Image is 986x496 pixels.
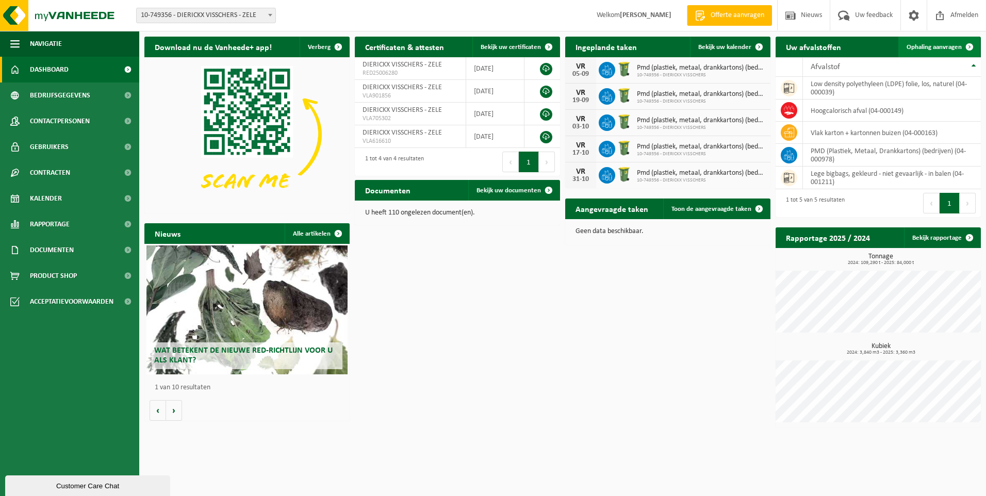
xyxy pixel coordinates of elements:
[519,152,539,172] button: 1
[150,400,166,421] button: Vorige
[363,69,458,77] span: RED25006280
[30,263,77,289] span: Product Shop
[637,143,765,151] span: Pmd (plastiek, metaal, drankkartons) (bedrijven)
[637,117,765,125] span: Pmd (plastiek, metaal, drankkartons) (bedrijven)
[803,122,981,144] td: vlak karton + kartonnen buizen (04-000163)
[781,343,981,355] h3: Kubiek
[637,169,765,177] span: Pmd (plastiek, metaal, drankkartons) (bedrijven)
[570,115,591,123] div: VR
[5,473,172,496] iframe: chat widget
[30,186,62,211] span: Kalender
[363,92,458,100] span: VLA901856
[637,125,765,131] span: 10-749356 - DIERICKX VISSCHERS
[363,84,442,91] span: DIERICKX VISSCHERS - ZELE
[570,141,591,150] div: VR
[30,237,74,263] span: Documenten
[811,63,840,71] span: Afvalstof
[637,64,765,72] span: Pmd (plastiek, metaal, drankkartons) (bedrijven)
[30,134,69,160] span: Gebruikers
[803,167,981,189] td: lege bigbags, gekleurd - niet gevaarlijk - in balen (04-001211)
[472,37,559,57] a: Bekijk uw certificaten
[698,44,751,51] span: Bekijk uw kalender
[615,60,633,78] img: WB-0240-HPE-GN-50
[637,151,765,157] span: 10-749356 - DIERICKX VISSCHERS
[30,82,90,108] span: Bedrijfsgegevens
[776,227,880,247] h2: Rapportage 2025 / 2024
[576,228,760,235] p: Geen data beschikbaar.
[30,108,90,134] span: Contactpersonen
[776,37,851,57] h2: Uw afvalstoffen
[781,260,981,266] span: 2024: 109,290 t - 2025: 84,000 t
[363,137,458,145] span: VLA616610
[363,129,442,137] span: DIERICKX VISSCHERS - ZELE
[690,37,769,57] a: Bekijk uw kalender
[923,193,940,213] button: Previous
[637,72,765,78] span: 10-749356 - DIERICKX VISSCHERS
[570,97,591,104] div: 19-09
[663,199,769,219] a: Toon de aangevraagde taken
[687,5,772,26] a: Offerte aanvragen
[154,346,333,365] span: Wat betekent de nieuwe RED-richtlijn voor u als klant?
[355,37,454,57] h2: Certificaten & attesten
[570,176,591,183] div: 31-10
[565,199,659,219] h2: Aangevraagde taken
[30,31,62,57] span: Navigatie
[615,113,633,130] img: WB-0240-HPE-GN-50
[466,125,524,148] td: [DATE]
[466,80,524,103] td: [DATE]
[30,211,70,237] span: Rapportage
[565,37,647,57] h2: Ingeplande taken
[637,90,765,98] span: Pmd (plastiek, metaal, drankkartons) (bedrijven)
[904,227,980,248] a: Bekijk rapportage
[615,87,633,104] img: WB-0240-HPE-GN-50
[155,384,344,391] p: 1 van 10 resultaten
[570,89,591,97] div: VR
[620,11,671,19] strong: [PERSON_NAME]
[615,166,633,183] img: WB-0240-HPE-GN-50
[781,253,981,266] h3: Tonnage
[365,209,550,217] p: U heeft 110 ongelezen document(en).
[146,245,348,374] a: Wat betekent de nieuwe RED-richtlijn voor u als klant?
[144,57,350,211] img: Download de VHEPlus App
[476,187,541,194] span: Bekijk uw documenten
[137,8,275,23] span: 10-749356 - DIERICKX VISSCHERS - ZELE
[466,57,524,80] td: [DATE]
[30,57,69,82] span: Dashboard
[355,180,421,200] h2: Documenten
[637,98,765,105] span: 10-749356 - DIERICKX VISSCHERS
[166,400,182,421] button: Volgende
[940,193,960,213] button: 1
[468,180,559,201] a: Bekijk uw documenten
[637,177,765,184] span: 10-749356 - DIERICKX VISSCHERS
[615,139,633,157] img: WB-0240-HPE-GN-50
[570,71,591,78] div: 05-09
[144,223,191,243] h2: Nieuws
[466,103,524,125] td: [DATE]
[570,168,591,176] div: VR
[481,44,541,51] span: Bekijk uw certificaten
[363,114,458,123] span: VLA705302
[570,123,591,130] div: 03-10
[539,152,555,172] button: Next
[570,150,591,157] div: 17-10
[907,44,962,51] span: Ophaling aanvragen
[363,61,442,69] span: DIERICKX VISSCHERS - ZELE
[671,206,751,212] span: Toon de aangevraagde taken
[781,192,845,214] div: 1 tot 5 van 5 resultaten
[708,10,767,21] span: Offerte aanvragen
[144,37,282,57] h2: Download nu de Vanheede+ app!
[363,106,442,114] span: DIERICKX VISSCHERS - ZELE
[960,193,976,213] button: Next
[803,77,981,100] td: low density polyethyleen (LDPE) folie, los, naturel (04-000039)
[360,151,424,173] div: 1 tot 4 van 4 resultaten
[781,350,981,355] span: 2024: 3,840 m3 - 2025: 3,360 m3
[300,37,349,57] button: Verberg
[308,44,331,51] span: Verberg
[570,62,591,71] div: VR
[803,100,981,122] td: hoogcalorisch afval (04-000149)
[30,160,70,186] span: Contracten
[502,152,519,172] button: Previous
[285,223,349,244] a: Alle artikelen
[136,8,276,23] span: 10-749356 - DIERICKX VISSCHERS - ZELE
